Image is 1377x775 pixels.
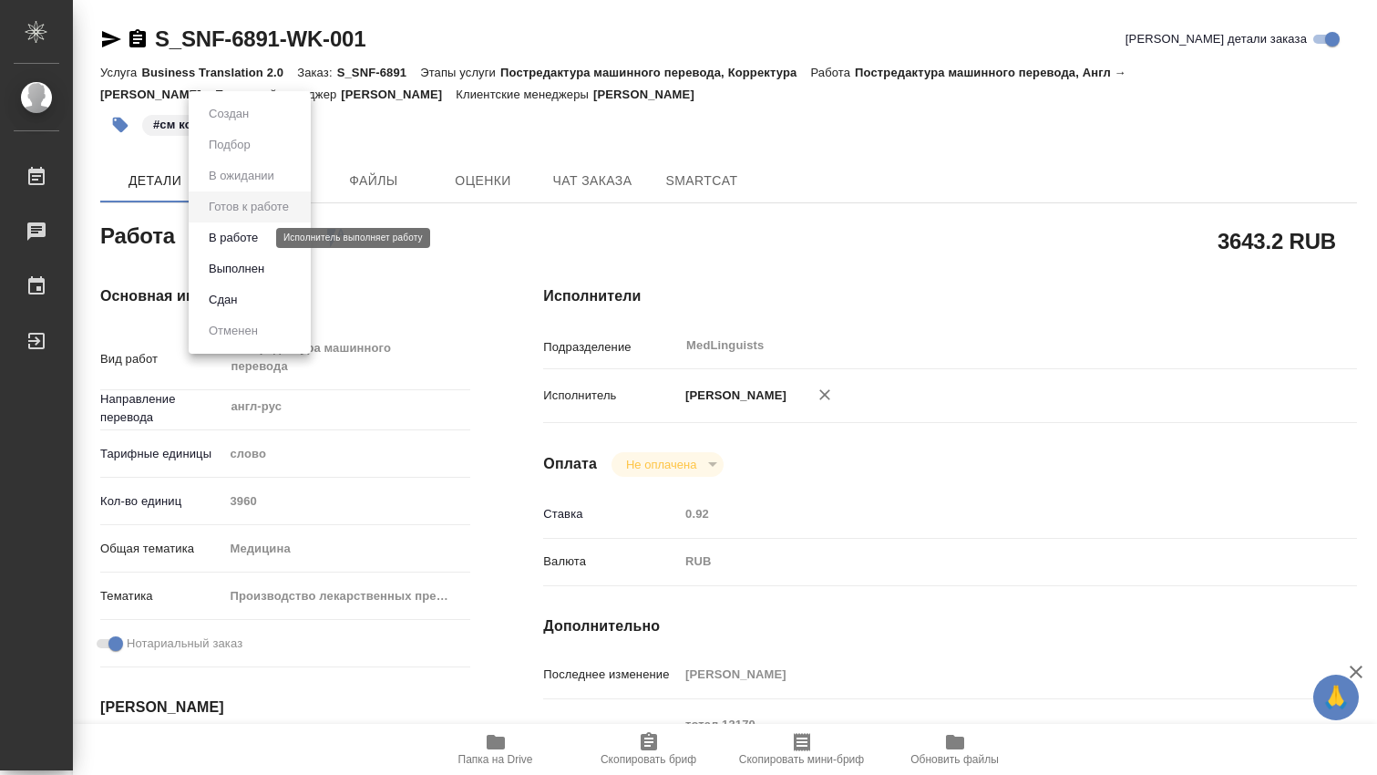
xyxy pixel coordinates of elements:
button: В работе [203,228,263,248]
button: Готов к работе [203,197,294,217]
button: Отменен [203,321,263,341]
button: Выполнен [203,259,270,279]
button: В ожидании [203,166,280,186]
button: Подбор [203,135,256,155]
button: Создан [203,104,254,124]
button: Сдан [203,290,242,310]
